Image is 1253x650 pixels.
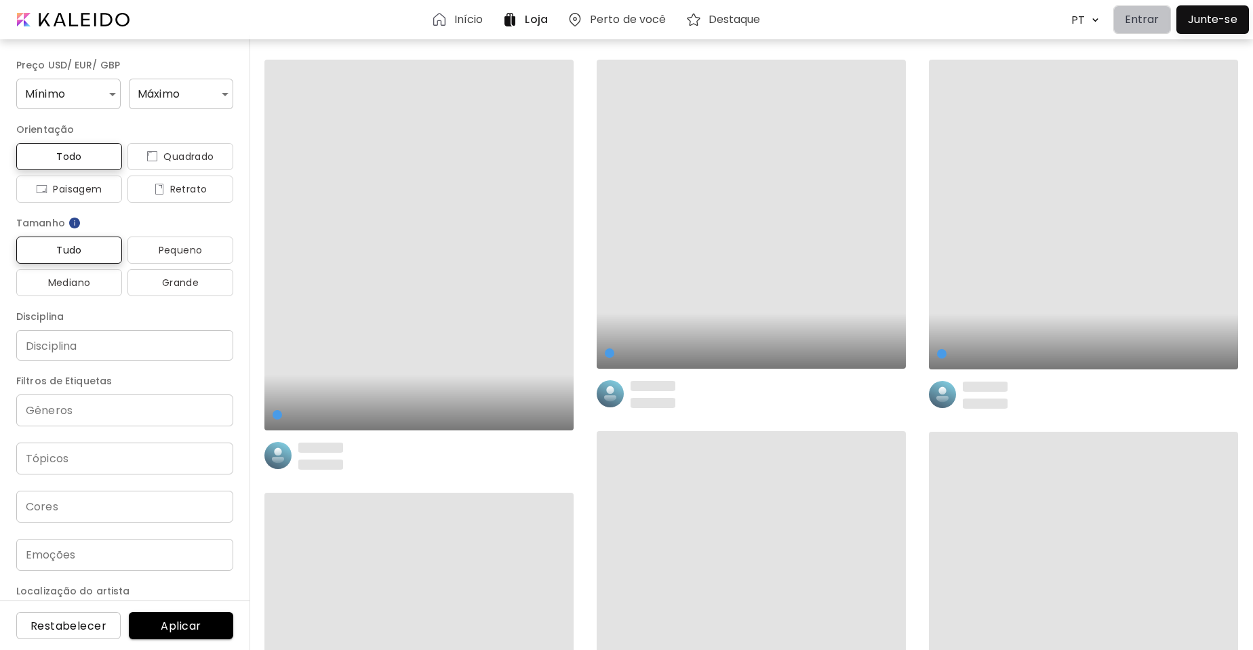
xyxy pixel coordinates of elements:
p: Entrar [1125,12,1159,28]
button: iconRetrato [127,176,233,203]
h6: Destaque [709,14,761,25]
span: Pequeno [138,242,222,258]
h6: Disciplina [16,308,233,325]
h6: Filtros de Etiquetas [16,373,233,389]
h6: Tamanho [16,215,233,231]
button: Todo [16,143,122,170]
img: icon [36,184,47,195]
span: Quadrado [138,148,222,165]
button: Pequeno [127,237,233,264]
div: Mínimo [16,79,121,109]
span: Todo [27,148,111,165]
button: iconQuadrado [127,143,233,170]
span: Grande [138,275,222,291]
h6: Perto de você [590,14,667,25]
a: Início [431,12,489,28]
button: Aplicar [129,612,233,639]
a: Junte-se [1176,5,1249,34]
h6: Orientação [16,121,233,138]
button: Entrar [1113,5,1171,34]
a: Entrar [1113,5,1176,34]
img: icon [146,151,158,162]
h6: Loja [525,14,547,25]
button: Restabelecer [16,612,121,639]
button: iconPaisagem [16,176,122,203]
span: Retrato [138,181,222,197]
span: Restabelecer [27,619,110,633]
a: Destaque [685,12,766,28]
h6: Início [454,14,483,25]
h6: Preço USD/ EUR/ GBP [16,57,233,73]
span: Tudo [27,242,111,258]
button: Tudo [16,237,122,264]
a: Perto de você [567,12,672,28]
div: Máximo [129,79,233,109]
button: Mediano [16,269,122,296]
h6: Localização do artista [16,583,233,599]
span: Mediano [27,275,111,291]
img: info [68,216,81,230]
img: icon [154,184,165,195]
span: Aplicar [140,619,222,633]
a: Loja [502,12,553,28]
img: arrow down [1088,14,1102,26]
div: PT [1065,8,1088,32]
span: Paisagem [27,181,111,197]
button: Grande [127,269,233,296]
